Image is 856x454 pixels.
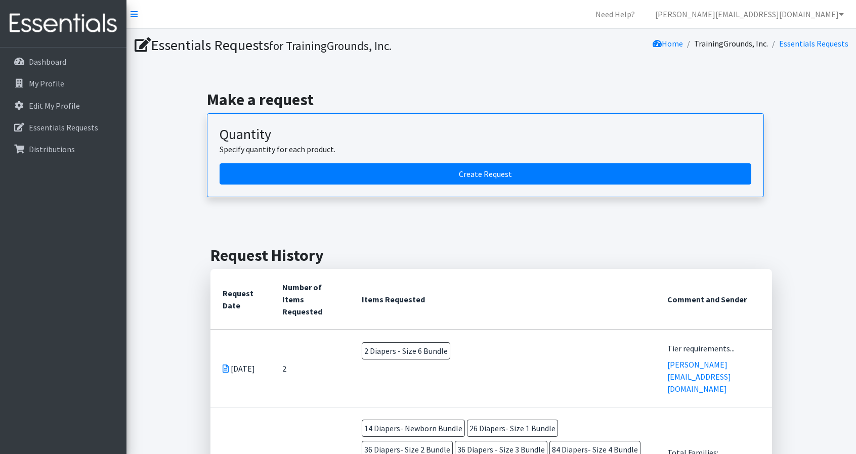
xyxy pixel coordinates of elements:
a: Essentials Requests [779,38,848,49]
th: Comment and Sender [655,269,772,330]
h2: Make a request [207,90,776,109]
h3: Quantity [220,126,751,143]
p: Distributions [29,144,75,154]
th: Items Requested [350,269,655,330]
a: My Profile [4,73,122,94]
span: 2 Diapers - Size 6 Bundle [362,342,450,359]
h1: Essentials Requests [135,36,488,54]
a: Edit My Profile [4,96,122,116]
p: Specify quantity for each product. [220,143,751,155]
img: HumanEssentials [4,7,122,40]
a: Distributions [4,139,122,159]
small: for TrainingGrounds, Inc. [269,38,392,53]
a: Create a request by quantity [220,163,751,185]
p: Essentials Requests [29,122,98,132]
td: 2 [270,330,350,407]
a: Dashboard [4,52,122,72]
a: Essentials Requests [4,117,122,138]
p: My Profile [29,78,64,88]
h2: Request History [210,246,772,265]
div: Tier requirements... [667,342,760,354]
td: [DATE] [210,330,270,407]
th: Request Date [210,269,270,330]
th: Number of Items Requested [270,269,350,330]
a: Need Help? [587,4,643,24]
a: [PERSON_NAME][EMAIL_ADDRESS][DOMAIN_NAME] [667,359,731,394]
a: Home [653,38,683,49]
span: 14 Diapers- Newborn Bundle [362,420,465,437]
p: Edit My Profile [29,101,80,111]
span: 26 Diapers- Size 1 Bundle [467,420,558,437]
a: [PERSON_NAME][EMAIL_ADDRESS][DOMAIN_NAME] [647,4,852,24]
a: TrainingGrounds, Inc. [694,38,768,49]
p: Dashboard [29,57,66,67]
